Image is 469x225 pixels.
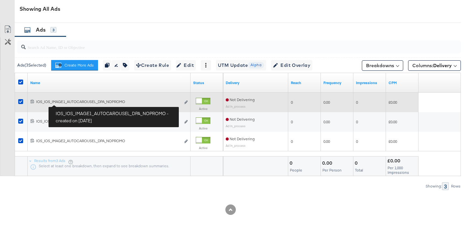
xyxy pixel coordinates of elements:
[291,100,293,105] span: 0
[193,80,220,85] a: Shows the current state of your Ad.
[134,60,171,70] button: Create Rule
[388,165,409,175] span: Per 1,000 Impressions
[291,119,293,124] span: 0
[323,139,330,144] span: 0.00
[36,138,180,143] div: IOS_IOS_IMAGE2_AUTOCAROUSEL_DPA_NOPROMO
[196,126,210,130] label: Active
[291,139,293,144] span: 0
[433,63,452,68] span: Delivery
[36,99,180,104] div: IOS_IOS_IMAGE1_AUTOCAROUSEL_DPA_NOPROMO
[226,143,246,147] sub: Ad In_process
[356,119,358,124] span: 0
[290,160,294,166] div: 0
[20,5,461,13] div: Showing All Ads
[442,182,449,190] div: 3
[51,60,98,70] button: Create More Ads
[389,119,397,124] span: £0.00
[355,168,363,172] span: Total
[322,160,334,166] div: 0.00
[36,26,46,33] span: Ads
[356,100,358,105] span: 0
[226,136,255,141] span: Not Delivering
[291,80,318,85] a: The number of people your ad was served to.
[218,61,264,69] span: UTM Update
[425,184,442,188] div: Showing:
[412,62,452,69] span: Columns:
[323,80,351,85] a: The average number of times your ad was served to each person.
[387,158,402,164] div: £0.00
[226,117,255,122] span: Not Delivering
[30,80,188,85] a: Ad Name.
[355,160,360,166] div: 0
[323,100,330,105] span: 0.00
[226,104,246,108] sub: Ad In_process
[362,60,403,71] button: Breakdowns
[323,119,330,124] span: 0.00
[226,97,255,102] span: Not Delivering
[196,107,210,111] label: Active
[290,168,302,172] span: People
[196,146,210,150] label: Active
[271,60,312,70] button: Edit Overlay
[50,27,56,33] div: 3
[26,38,421,51] input: Search Ad Name, ID or Objective
[36,119,180,124] div: IOS_IOS_IMAGE3_AUTOCAROUSEL_DPA_NOPROMO
[451,184,461,188] div: Rows
[226,80,286,85] a: Reflects the ability of your Ad to achieve delivery.
[273,61,310,69] span: Edit Overlay
[216,60,266,70] button: UTM UpdateAlpha
[356,80,383,85] a: The number of times your ad was served. On mobile apps an ad is counted as served the first time ...
[136,61,169,69] span: Create Rule
[17,62,46,68] div: Ads ( 3 Selected)
[389,80,416,85] a: The average cost you've paid to have 1,000 impressions of your ad.
[389,100,397,105] span: £0.00
[248,62,264,68] span: Alpha
[176,60,196,70] button: Edit
[408,60,461,71] button: Columns:Delivery
[226,124,246,128] sub: Ad In_process
[389,139,397,144] span: £0.00
[178,61,194,69] span: Edit
[356,139,358,144] span: 0
[322,168,342,172] span: Per Person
